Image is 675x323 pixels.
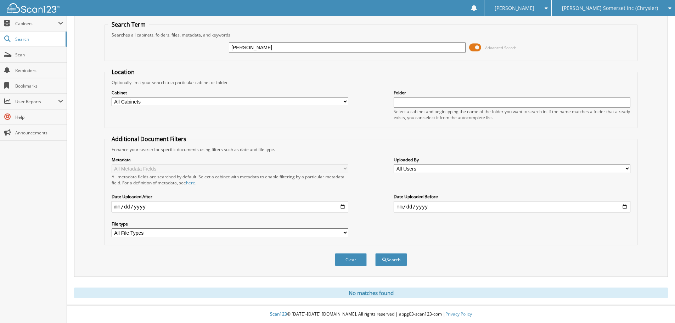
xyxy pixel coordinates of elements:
[74,288,668,298] div: No matches found
[112,157,348,163] label: Metadata
[108,68,138,76] legend: Location
[15,114,63,120] span: Help
[15,99,58,105] span: User Reports
[394,157,630,163] label: Uploaded By
[112,194,348,200] label: Date Uploaded After
[186,180,195,186] a: here
[15,67,63,73] span: Reminders
[112,90,348,96] label: Cabinet
[7,3,60,13] img: scan123-logo-white.svg
[335,253,367,266] button: Clear
[394,194,630,200] label: Date Uploaded Before
[394,201,630,212] input: end
[394,90,630,96] label: Folder
[15,83,63,89] span: Bookmarks
[445,311,472,317] a: Privacy Policy
[108,32,634,38] div: Searches all cabinets, folders, files, metadata, and keywords
[112,221,348,227] label: File type
[15,130,63,136] span: Announcements
[375,253,407,266] button: Search
[112,174,348,186] div: All metadata fields are searched by default. Select a cabinet with metadata to enable filtering b...
[108,79,634,85] div: Optionally limit your search to a particular cabinet or folder
[108,21,149,28] legend: Search Term
[67,306,675,323] div: © [DATE]-[DATE] [DOMAIN_NAME]. All rights reserved | appg03-scan123-com |
[108,135,190,143] legend: Additional Document Filters
[15,36,62,42] span: Search
[495,6,534,10] span: [PERSON_NAME]
[108,146,634,152] div: Enhance your search for specific documents using filters such as date and file type.
[485,45,517,50] span: Advanced Search
[270,311,287,317] span: Scan123
[562,6,658,10] span: [PERSON_NAME] Somerset Inc (Chrysler)
[15,52,63,58] span: Scan
[15,21,58,27] span: Cabinets
[640,289,675,323] iframe: Chat Widget
[112,201,348,212] input: start
[394,108,630,121] div: Select a cabinet and begin typing the name of the folder you want to search in. If the name match...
